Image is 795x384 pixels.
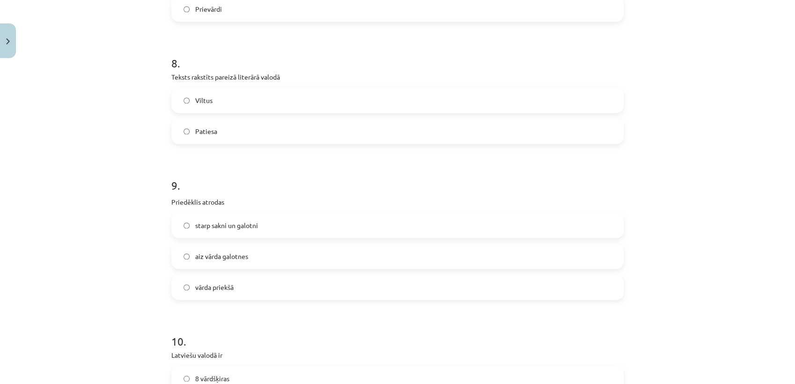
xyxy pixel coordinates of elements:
span: starp sakni un galotni [195,221,258,230]
input: vārda priekšā [184,284,190,290]
h1: 9 . [171,162,624,192]
p: Teksts rakstīts pareizā literārā valodā [171,72,624,82]
span: vārda priekšā [195,282,234,292]
input: aiz vārda galotnes [184,253,190,259]
input: Viltus [184,97,190,103]
span: aiz vārda galotnes [195,251,248,261]
span: Viltus [195,96,213,105]
input: starp sakni un galotni [184,222,190,229]
span: 8 vārdšķiras [195,374,229,384]
h1: 10 . [171,318,624,347]
p: Latviešu valodā ir [171,350,624,360]
span: Prievārdi [195,4,222,14]
h1: 8 . [171,40,624,69]
p: Priedēklis atrodas [171,197,624,207]
input: Prievārdi [184,6,190,12]
input: Patiesa [184,128,190,134]
span: Patiesa [195,126,217,136]
img: icon-close-lesson-0947bae3869378f0d4975bcd49f059093ad1ed9edebbc8119c70593378902aed.svg [6,38,10,44]
input: 8 vārdšķiras [184,376,190,382]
